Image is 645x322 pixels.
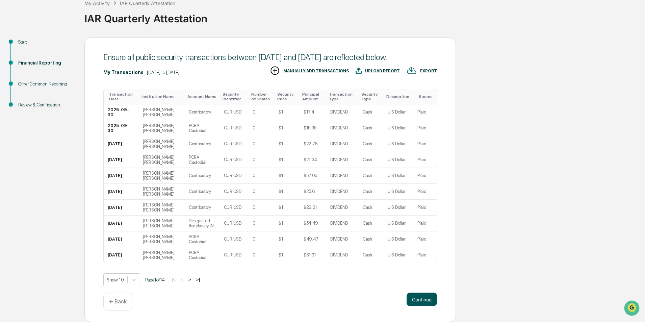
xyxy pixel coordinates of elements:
[253,141,256,146] div: 0
[104,152,139,168] td: [DATE]
[407,66,417,76] img: EXPORT
[185,168,220,184] td: Contributory
[304,109,314,115] div: $17.4
[104,231,139,247] td: [DATE]
[103,70,144,75] div: My Transactions
[187,94,217,99] div: Toggle SortBy
[194,277,202,282] button: >|
[386,94,411,99] div: Toggle SortBy
[143,234,181,244] div: [PERSON_NAME] [PERSON_NAME]
[18,59,74,67] div: Financial Reporting
[304,237,318,242] div: $49.47
[329,92,356,101] div: Toggle SortBy
[103,52,437,62] div: Ensure all public security transactions between [DATE] and [DATE] are reflected below.
[7,14,123,25] p: How can we help?
[7,52,19,64] img: 1746055101610-c473b297-6a78-478c-a979-82029cc54cd1
[185,120,220,136] td: PCRA Custodial
[304,205,317,210] div: $29.31
[4,95,45,107] a: 🔎Data Lookup
[143,123,181,133] div: [PERSON_NAME] [PERSON_NAME]
[363,205,372,210] div: Cash
[388,109,405,115] div: U S Dollar
[279,141,283,146] div: $1
[67,115,82,120] span: Pylon
[279,189,283,194] div: $1
[363,189,372,194] div: Cash
[304,157,317,162] div: $21.34
[84,7,642,25] div: IAR Quarterly Attestation
[363,173,372,178] div: Cash
[413,136,437,152] td: Plaid
[304,173,317,178] div: $52.05
[143,155,181,165] div: [PERSON_NAME] [PERSON_NAME]
[363,157,372,162] div: Cash
[115,54,123,62] button: Start new chat
[48,114,82,120] a: Powered byPylon
[363,141,372,146] div: Cash
[224,189,241,194] div: CUR:USD
[147,70,180,75] div: [DATE] to [DATE]
[185,231,220,247] td: PCRA Custodial
[223,92,246,101] div: Toggle SortBy
[23,52,111,58] div: Start new chat
[330,109,348,115] div: DIVIDEND
[104,168,139,184] td: [DATE]
[253,252,256,257] div: 0
[224,125,241,130] div: CUR:USD
[304,221,318,226] div: $54.49
[143,139,181,149] div: [PERSON_NAME] [PERSON_NAME]
[413,184,437,200] td: Plaid
[363,125,372,130] div: Cash
[224,221,241,226] div: CUR:USD
[18,80,74,88] div: Other Common Reporting
[388,221,405,226] div: U S Dollar
[14,98,43,105] span: Data Lookup
[388,125,405,130] div: U S Dollar
[330,205,348,210] div: DIVIDEND
[279,221,283,226] div: $1
[143,250,181,260] div: [PERSON_NAME] [PERSON_NAME]
[253,125,256,130] div: 0
[84,0,110,6] div: My Activity
[413,120,437,136] td: Plaid
[330,141,348,146] div: DIVIDEND
[7,99,12,104] div: 🔎
[141,94,182,99] div: Toggle SortBy
[185,152,220,168] td: PCRA Custodial
[253,189,256,194] div: 0
[413,104,437,120] td: Plaid
[4,82,46,95] a: 🖐️Preclearance
[304,189,315,194] div: $25.6
[363,109,372,115] div: Cash
[330,157,348,162] div: DIVIDEND
[185,200,220,216] td: Contributory
[224,237,241,242] div: CUR:USD
[23,58,85,64] div: We're available if you need us!
[14,85,44,92] span: Preclearance
[356,66,362,76] img: UPLOAD REPORT
[330,221,348,226] div: DIVIDEND
[224,157,241,162] div: CUR:USD
[104,247,139,263] td: [DATE]
[413,231,437,247] td: Plaid
[413,152,437,168] td: Plaid
[279,237,283,242] div: $1
[253,205,256,210] div: 0
[145,277,165,282] span: Page 1 of 14
[363,221,372,226] div: Cash
[18,101,74,108] div: Review & Certification
[143,187,181,197] div: [PERSON_NAME] [PERSON_NAME]
[56,85,84,92] span: Attestations
[143,107,181,117] div: [PERSON_NAME] [PERSON_NAME]
[283,69,349,73] div: MANUALLY ADD TRANSACTIONS
[185,184,220,200] td: Contributory
[413,216,437,231] td: Plaid
[304,125,316,130] div: $15.95
[413,247,437,263] td: Plaid
[253,173,256,178] div: 0
[270,66,280,76] img: MANUALLY ADD TRANSACTIONS
[420,69,437,73] div: EXPORT
[363,252,372,257] div: Cash
[49,86,54,91] div: 🗄️
[251,92,272,101] div: Toggle SortBy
